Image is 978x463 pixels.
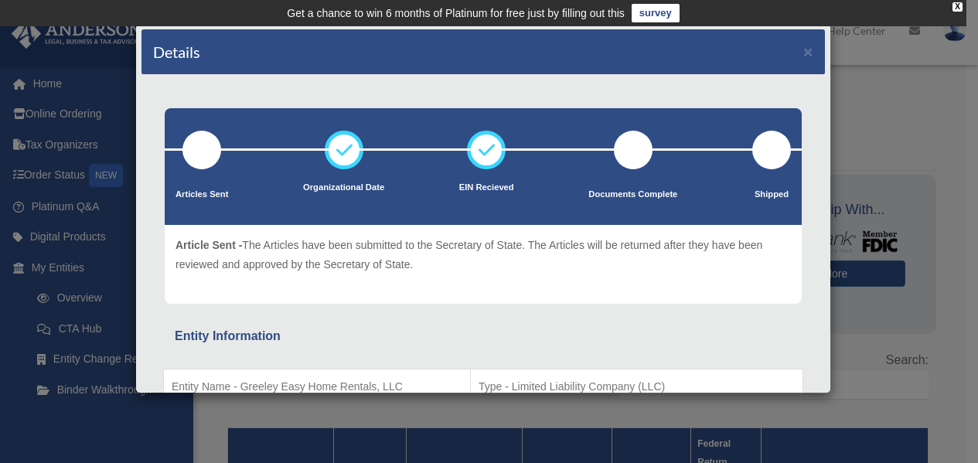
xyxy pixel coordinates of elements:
[803,43,813,60] button: ×
[172,377,462,397] p: Entity Name - Greeley Easy Home Rentals, LLC
[287,4,625,22] div: Get a chance to win 6 months of Platinum for free just by filling out this
[153,41,200,63] h4: Details
[175,236,791,274] p: The Articles have been submitted to the Secretary of State. The Articles will be returned after t...
[175,187,228,203] p: Articles Sent
[459,180,514,196] p: EIN Recieved
[175,239,242,251] span: Article Sent -
[479,377,795,397] p: Type - Limited Liability Company (LLC)
[752,187,791,203] p: Shipped
[175,325,792,347] div: Entity Information
[952,2,963,12] div: close
[588,187,677,203] p: Documents Complete
[632,4,680,22] a: survey
[303,180,384,196] p: Organizational Date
